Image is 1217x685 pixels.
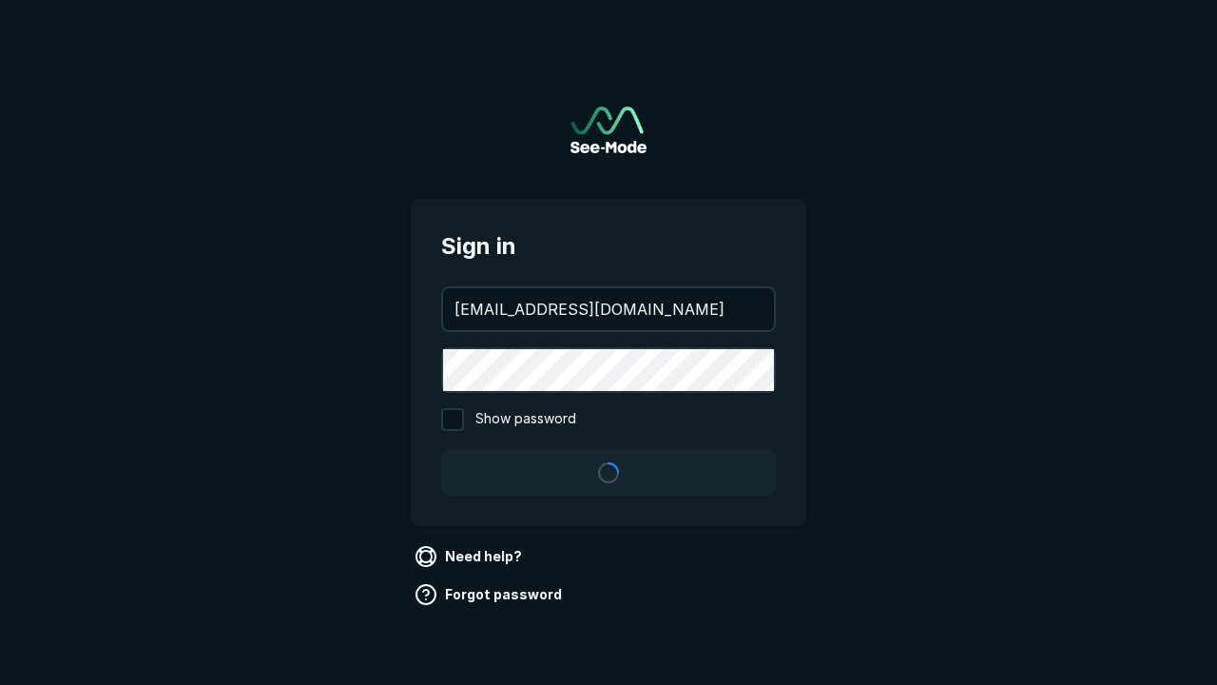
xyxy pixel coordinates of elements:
input: your@email.com [443,288,774,330]
a: Forgot password [411,579,570,610]
span: Show password [475,408,576,431]
a: Go to sign in [570,107,647,153]
img: See-Mode Logo [570,107,647,153]
a: Need help? [411,541,530,572]
span: Sign in [441,229,776,264]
